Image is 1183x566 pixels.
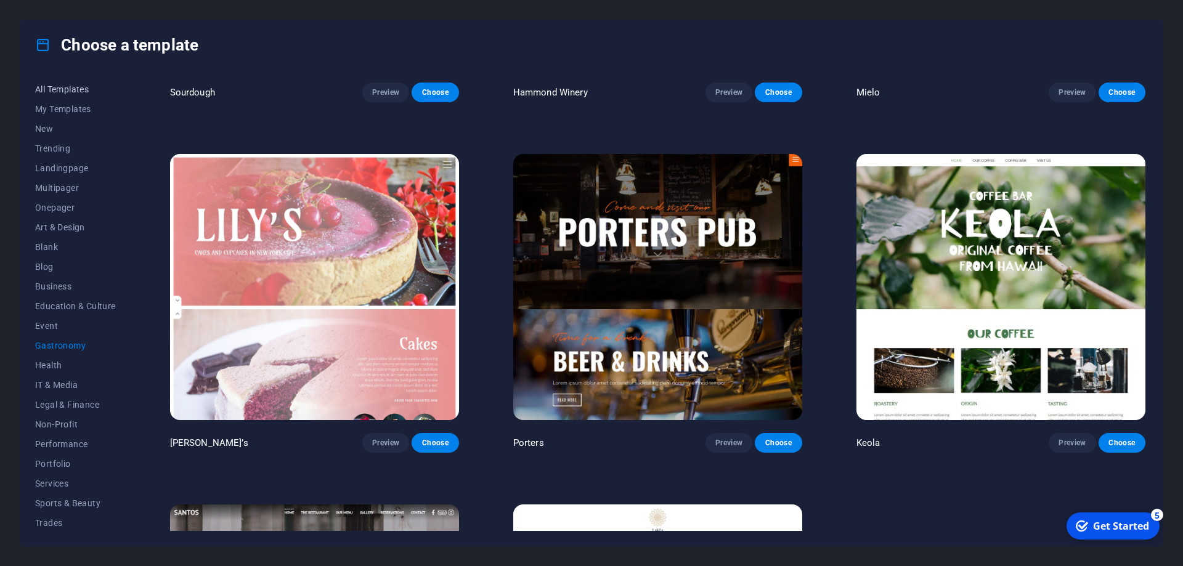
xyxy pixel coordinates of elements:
button: All Templates [35,79,116,99]
span: Sports & Beauty [35,498,116,508]
span: Choose [421,87,449,97]
h4: Choose a template [35,35,198,55]
button: Multipager [35,178,116,198]
span: Health [35,360,116,370]
span: Non-Profit [35,419,116,429]
button: Business [35,277,116,296]
span: Preview [372,438,399,448]
button: Preview [1049,83,1096,102]
div: Get Started 5 items remaining, 0% complete [7,5,100,32]
button: Services [35,474,116,493]
div: 5 [91,1,104,14]
span: Choose [765,438,792,448]
span: Choose [765,87,792,97]
button: Choose [1099,433,1145,453]
span: Preview [715,438,742,448]
img: Lily’s [170,154,459,420]
button: Preview [362,83,409,102]
span: Preview [1059,87,1086,97]
span: Choose [421,438,449,448]
span: Landingpage [35,163,116,173]
button: Gastronomy [35,336,116,355]
button: Choose [412,433,458,453]
span: Blank [35,242,116,252]
button: Blank [35,237,116,257]
button: Legal & Finance [35,395,116,414]
span: New [35,124,116,134]
span: Choose [1108,87,1136,97]
p: Hammond Winery [513,86,588,99]
button: Blog [35,257,116,277]
span: Business [35,281,116,291]
button: Choose [755,83,802,102]
button: Sports & Beauty [35,493,116,513]
span: Preview [372,87,399,97]
button: My Templates [35,99,116,119]
button: Preview [705,83,752,102]
img: Porters [513,154,802,420]
button: Health [35,355,116,375]
span: My Templates [35,104,116,114]
span: Preview [715,87,742,97]
p: Mielo [856,86,880,99]
button: Non-Profit [35,414,116,434]
button: Education & Culture [35,296,116,316]
button: Onepager [35,198,116,217]
span: All Templates [35,84,116,94]
button: Preview [1049,433,1096,453]
div: Get Started [33,12,89,25]
button: Trending [35,139,116,158]
span: Art & Design [35,222,116,232]
p: Keola [856,437,880,449]
img: Keola [856,154,1145,420]
button: Event [35,316,116,336]
span: Services [35,479,116,488]
button: Choose [755,433,802,453]
p: Porters [513,437,544,449]
span: Onepager [35,203,116,212]
span: Gastronomy [35,341,116,350]
span: Trending [35,144,116,153]
button: Choose [1099,83,1145,102]
button: Choose [412,83,458,102]
button: Preview [362,433,409,453]
p: [PERSON_NAME]’s [170,437,248,449]
button: New [35,119,116,139]
button: IT & Media [35,375,116,395]
button: Performance [35,434,116,454]
span: Multipager [35,183,116,193]
span: Performance [35,439,116,449]
span: Legal & Finance [35,400,116,410]
button: Preview [705,433,752,453]
p: Sourdough [170,86,215,99]
button: Landingpage [35,158,116,178]
span: IT & Media [35,380,116,390]
span: Choose [1108,438,1136,448]
span: Blog [35,262,116,272]
button: Art & Design [35,217,116,237]
button: Portfolio [35,454,116,474]
span: Education & Culture [35,301,116,311]
span: Event [35,321,116,331]
span: Trades [35,518,116,528]
span: Preview [1059,438,1086,448]
button: Trades [35,513,116,533]
span: Portfolio [35,459,116,469]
